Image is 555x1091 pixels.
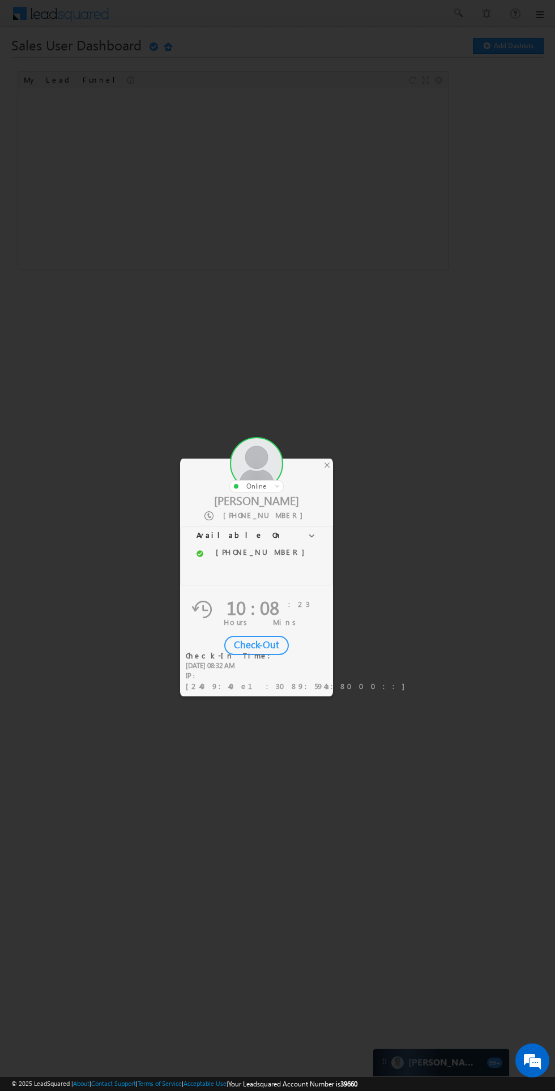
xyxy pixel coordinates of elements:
a: Contact Support [91,1080,136,1087]
div: [PERSON_NAME] [180,493,333,507]
span: Your Leadsquared Account Number is [228,1080,357,1088]
span: online [246,482,266,490]
h3: Available On [180,526,333,546]
div: × [321,459,333,471]
span: © 2025 LeadSquared | | | | | [11,1079,357,1089]
a: Acceptable Use [183,1080,227,1087]
a: Terms of Service [138,1080,182,1087]
span: :23 [288,599,310,609]
span: Mins [273,617,300,627]
a: About [73,1080,89,1087]
div: [DATE] 08:32 AM [186,661,411,671]
div: IP : [186,671,411,692]
span: Hours [224,617,251,627]
div: [PHONE_NUMBER] [213,547,311,557]
span: 10 : 08 [227,594,279,620]
span: [PHONE_NUMBER] [223,510,309,520]
span: 39660 [340,1080,357,1088]
div: Check-In Time: [186,651,411,661]
span: [2409:40e1:3089:594a:8000::] [186,681,411,691]
div: Check-Out [224,636,289,655]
